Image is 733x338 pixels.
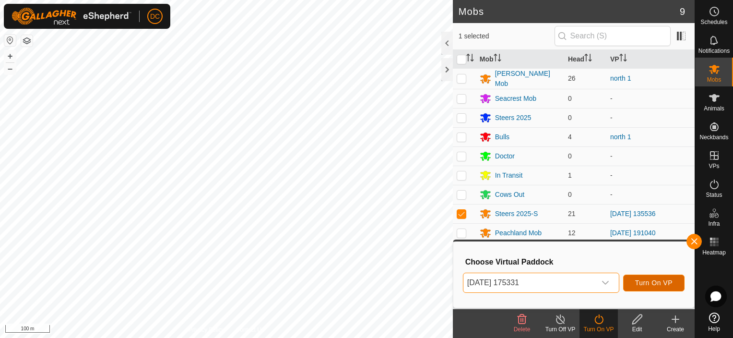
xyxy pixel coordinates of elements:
div: Create [656,325,695,334]
button: + [4,50,16,62]
span: 0 [568,152,572,160]
button: – [4,63,16,74]
div: dropdown trigger [596,273,615,292]
a: [DATE] 135536 [610,210,656,217]
span: Status [706,192,722,198]
p-sorticon: Activate to sort [584,55,592,63]
span: 1 [568,171,572,179]
span: 0 [568,95,572,102]
span: Infra [708,221,720,227]
input: Search (S) [555,26,671,46]
div: In Transit [495,170,523,181]
div: Peachland Mob [495,228,542,238]
div: Seacrest Mob [495,94,536,104]
span: Heatmap [702,250,726,255]
div: Edit [618,325,656,334]
span: Help [708,326,720,332]
th: VP [606,50,695,69]
a: north 1 [610,133,631,141]
span: DC [150,12,160,22]
button: Map Layers [21,35,33,47]
span: 26 [568,74,576,82]
div: Turn On VP [579,325,618,334]
span: 1 selected [459,31,555,41]
span: 0 [568,114,572,121]
div: Doctor [495,151,515,161]
a: [DATE] 191040 [610,229,656,237]
span: 12 [568,229,576,237]
div: [PERSON_NAME] Mob [495,69,560,89]
img: Gallagher Logo [12,8,131,25]
span: Mobs [707,77,721,83]
button: Turn On VP [623,275,685,291]
p-sorticon: Activate to sort [466,55,474,63]
span: 21 [568,210,576,217]
span: Delete [514,326,531,333]
td: - [606,166,695,185]
span: Notifications [698,48,730,54]
span: Turn On VP [635,279,673,287]
span: Animals [704,106,724,111]
td: - [606,108,695,127]
a: north 1 [610,74,631,82]
span: 4 [568,133,572,141]
span: Neckbands [699,134,728,140]
th: Mob [476,50,564,69]
span: 0 [568,191,572,198]
div: Cows Out [495,190,524,200]
span: VPs [709,163,719,169]
p-sorticon: Activate to sort [494,55,501,63]
div: Bulls [495,132,509,142]
p-sorticon: Activate to sort [619,55,627,63]
th: Head [564,50,606,69]
button: Reset Map [4,35,16,46]
h3: Choose Virtual Paddock [465,257,685,266]
div: Steers 2025-S [495,209,538,219]
span: 9 [680,4,685,19]
td: - [606,185,695,204]
div: Steers 2025 [495,113,532,123]
a: Help [695,309,733,336]
td: - [606,89,695,108]
td: - [606,146,695,166]
span: Schedules [700,19,727,25]
span: 2025-08-10 175331 [463,273,596,292]
a: Privacy Policy [189,326,225,334]
a: Contact Us [236,326,264,334]
div: Turn Off VP [541,325,579,334]
h2: Mobs [459,6,680,17]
